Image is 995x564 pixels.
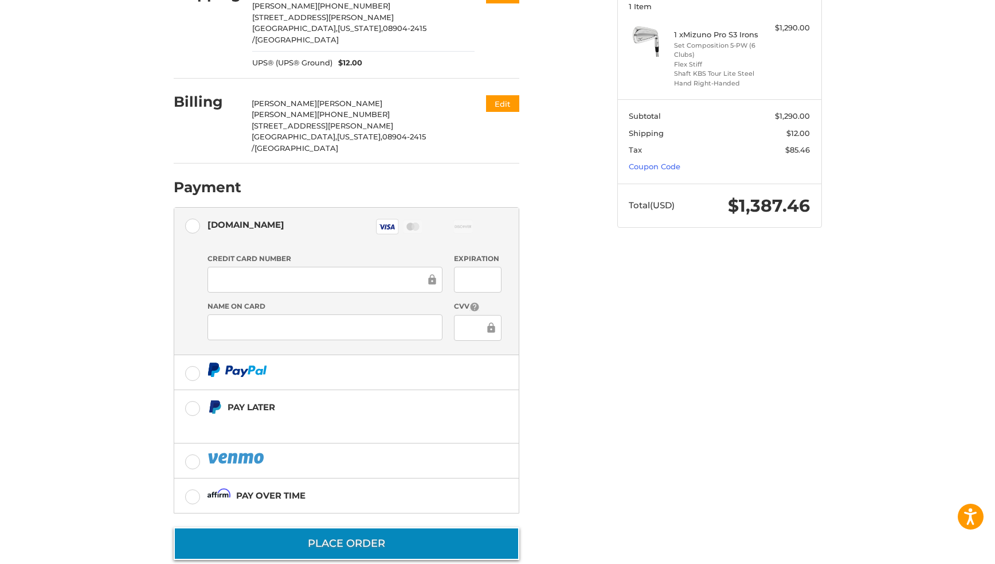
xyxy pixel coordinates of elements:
[252,1,318,10] span: [PERSON_NAME]
[318,1,390,10] span: [PHONE_NUMBER]
[674,30,762,39] h4: 1 x Mizuno Pro S3 Irons
[454,254,502,264] label: Expiration
[338,24,383,33] span: [US_STATE],
[174,527,519,560] button: Place Order
[629,111,661,120] span: Subtotal
[252,110,317,119] span: [PERSON_NAME]
[207,420,447,429] iframe: PayPal Message 1
[317,110,390,119] span: [PHONE_NUMBER]
[337,132,382,141] span: [US_STATE],
[629,145,642,154] span: Tax
[252,121,393,130] span: [STREET_ADDRESS][PERSON_NAME]
[775,111,810,120] span: $1,290.00
[629,2,810,11] h3: 1 Item
[252,24,338,33] span: [GEOGRAPHIC_DATA],
[674,60,762,69] li: Flex Stiff
[207,215,284,234] div: [DOMAIN_NAME]
[207,301,442,312] label: Name on Card
[728,195,810,216] span: $1,387.46
[207,451,266,465] img: PayPal icon
[454,301,502,312] label: CVV
[207,363,267,377] img: PayPal icon
[785,145,810,154] span: $85.46
[207,400,222,414] img: Pay Later icon
[236,486,305,505] div: Pay over time
[254,143,338,153] span: [GEOGRAPHIC_DATA]
[252,132,337,141] span: [GEOGRAPHIC_DATA],
[486,95,519,112] button: Edit
[674,69,762,79] li: Shaft KBS Tour Lite Steel
[252,13,394,22] span: [STREET_ADDRESS][PERSON_NAME]
[332,57,362,69] span: $12.00
[228,398,447,417] div: Pay Later
[207,254,442,264] label: Credit Card Number
[252,99,317,108] span: [PERSON_NAME]
[252,132,426,153] span: 08904-2415 /
[252,57,332,69] span: UPS® (UPS® Ground)
[629,162,680,171] a: Coupon Code
[255,35,339,44] span: [GEOGRAPHIC_DATA]
[629,200,675,211] span: Total (USD)
[174,93,241,111] h2: Billing
[629,129,664,138] span: Shipping
[786,129,810,138] span: $12.00
[317,99,382,108] span: [PERSON_NAME]
[207,488,230,503] img: Affirm icon
[674,41,762,60] li: Set Composition 5-PW (6 Clubs)
[674,79,762,88] li: Hand Right-Handed
[765,22,810,34] div: $1,290.00
[174,178,241,196] h2: Payment
[252,24,426,44] span: 08904-2415 /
